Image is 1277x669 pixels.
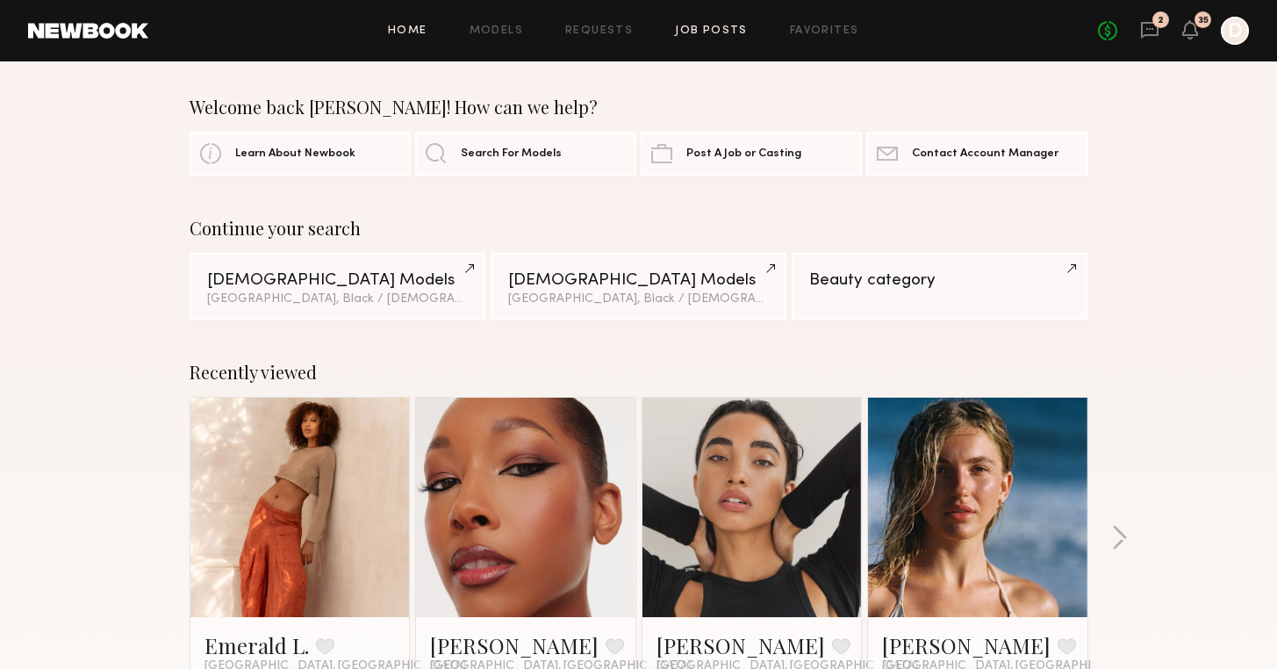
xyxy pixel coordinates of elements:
a: Models [470,25,523,37]
a: [PERSON_NAME] [882,631,1051,659]
div: [GEOGRAPHIC_DATA], Black / [DEMOGRAPHIC_DATA] [207,293,468,306]
a: Learn About Newbook [190,132,411,176]
div: 2 [1158,16,1164,25]
a: [PERSON_NAME] [656,631,825,659]
div: [DEMOGRAPHIC_DATA] Models [508,272,769,289]
a: Job Posts [675,25,748,37]
a: [DEMOGRAPHIC_DATA] Models[GEOGRAPHIC_DATA], Black / [DEMOGRAPHIC_DATA] [491,253,786,320]
span: Learn About Newbook [235,148,355,160]
a: [PERSON_NAME] [430,631,599,659]
a: D [1221,17,1249,45]
div: [DEMOGRAPHIC_DATA] Models [207,272,468,289]
span: Contact Account Manager [912,148,1058,160]
div: Continue your search [190,218,1088,239]
a: 2 [1140,20,1159,42]
a: [DEMOGRAPHIC_DATA] Models[GEOGRAPHIC_DATA], Black / [DEMOGRAPHIC_DATA] [190,253,485,320]
div: Welcome back [PERSON_NAME]! How can we help? [190,97,1088,118]
a: Beauty category [792,253,1087,320]
a: Home [388,25,427,37]
div: Beauty category [809,272,1070,289]
div: Recently viewed [190,362,1088,383]
span: Search For Models [461,148,562,160]
a: Contact Account Manager [866,132,1087,176]
a: Requests [565,25,633,37]
a: Post A Job or Casting [641,132,862,176]
div: [GEOGRAPHIC_DATA], Black / [DEMOGRAPHIC_DATA] [508,293,769,306]
a: Emerald L. [204,631,309,659]
a: Favorites [790,25,859,37]
span: Post A Job or Casting [686,148,801,160]
a: Search For Models [415,132,636,176]
div: 35 [1198,16,1209,25]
